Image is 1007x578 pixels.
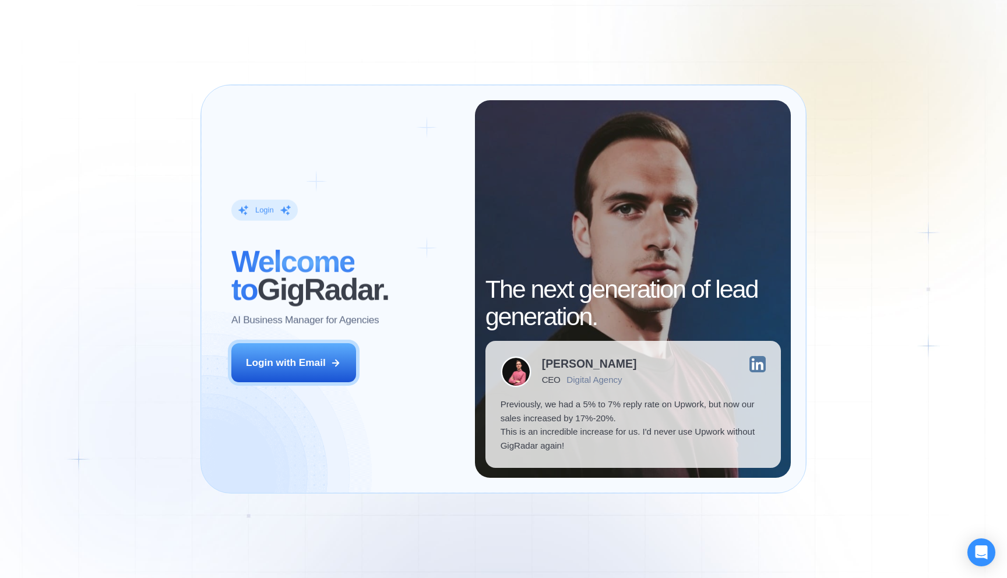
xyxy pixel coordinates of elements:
[255,205,274,214] div: Login
[231,313,379,327] p: AI Business Manager for Agencies
[231,244,354,306] span: Welcome to
[501,397,766,453] p: Previously, we had a 5% to 7% reply rate on Upwork, but now our sales increased by 17%-20%. This ...
[542,358,637,369] div: [PERSON_NAME]
[231,343,356,382] button: Login with Email
[566,375,622,385] div: Digital Agency
[542,375,561,385] div: CEO
[485,276,781,331] h2: The next generation of lead generation.
[246,356,326,370] div: Login with Email
[231,248,460,303] h2: ‍ GigRadar.
[967,538,995,566] div: Open Intercom Messenger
